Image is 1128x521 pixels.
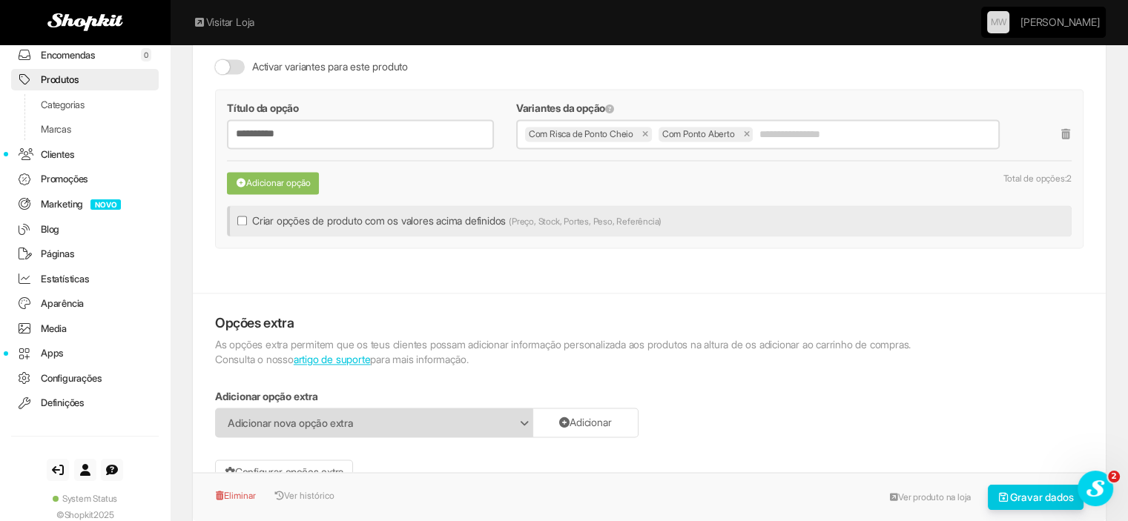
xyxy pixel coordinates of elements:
span: NOVO [90,199,121,210]
button: Eliminar [215,485,264,507]
a: Adicionar [532,408,638,437]
span: 0 [141,48,151,62]
a: Visitar Loja [193,15,254,30]
a: Encomendas0 [11,44,159,66]
small: (Preço, Stock, Portes, Peso, Referência) [509,216,662,227]
span: 2 [1066,173,1072,184]
img: Shopkit [47,13,123,31]
a: Produtos [11,69,159,90]
a: Definições [11,392,159,414]
a: Promoções [11,168,159,190]
label: Adicionar opção extra [215,389,318,404]
a: Configurações [11,368,159,389]
label: Criar opções de produto com os valores acima definidos [237,214,506,227]
a: Apps [11,342,159,364]
label: Variantes da opção [516,101,614,116]
button: Ver histórico [267,485,335,507]
a: Categorias [11,94,159,116]
a: Clientes [11,144,159,165]
span: Com Risca de Ponto Cheio [525,127,652,142]
a: MW [987,11,1009,33]
a: Blog [11,219,159,240]
a: Aparência [11,293,159,314]
a: MarketingNOVO [11,193,159,215]
a: Remover [1058,119,1072,149]
a: Configurar opções extra [215,459,353,485]
a: Sair [47,459,69,481]
button: Adicionar opção [227,172,319,194]
a: Marcas [11,119,159,140]
a: System Status [11,492,159,505]
a: Conta [74,459,96,481]
p: As opções extra permitem que os teus clientes possam adicionar informação personalizada aos produ... [215,337,1084,367]
label: Activar variantes para este produto [215,59,408,74]
small: Total de opções: [1003,172,1072,185]
a: Estatísticas [11,268,159,290]
a: Media [11,318,159,339]
iframe: Intercom live chat [1078,471,1113,506]
a: artigo de suporte [294,353,371,365]
span: Adicionar nova opção extra [228,409,501,437]
span: © 2025 [56,509,114,520]
a: Shopkit [65,509,94,520]
label: Título da opção [227,101,299,116]
input: Criar opções de produto com os valores acima definidos [237,216,247,225]
a: [PERSON_NAME] [1020,7,1099,37]
span: System Status [62,493,117,504]
span: Com Ponto Aberto [659,127,753,142]
button: Gravar dados [988,485,1084,510]
h4: Opções extra [215,316,1084,331]
a: Ver produto na loja [882,486,979,508]
a: Páginas [11,243,159,265]
span: 2 [1108,471,1120,482]
a: Suporte [101,459,123,481]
